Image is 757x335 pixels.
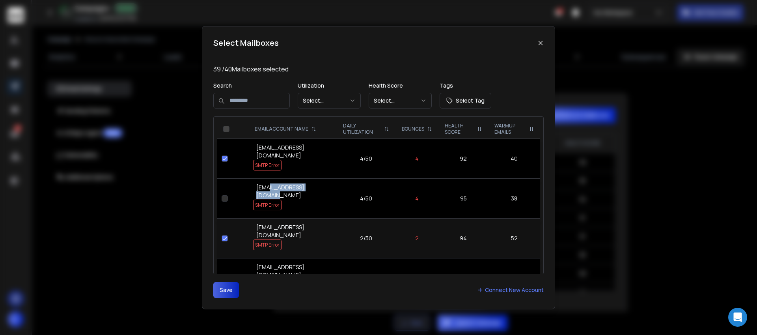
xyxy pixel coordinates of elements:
div: Open Intercom Messenger [728,308,747,327]
p: Search [213,82,290,90]
p: Health Score [369,82,432,90]
p: Tags [440,82,491,90]
h1: Select Mailboxes [213,37,279,49]
p: 39 / 40 Mailboxes selected [213,64,544,74]
p: Utilization [298,82,361,90]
